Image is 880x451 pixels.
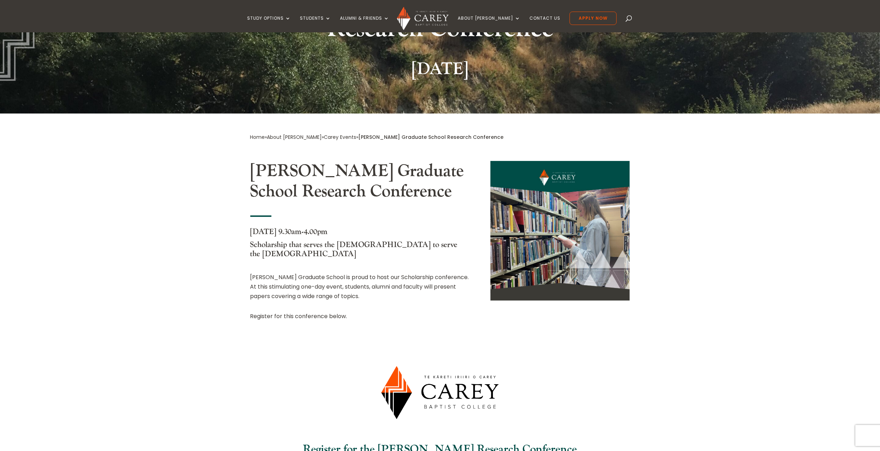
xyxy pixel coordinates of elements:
a: Alumni & Friends [340,16,389,32]
img: Carey Baptist College [397,7,449,30]
h2: [PERSON_NAME] Graduate School Research Conference [250,161,470,205]
a: Students [300,16,331,32]
p: Register for this conference below. [250,311,470,321]
span: » » » [250,134,504,141]
h2: [DATE] [250,59,630,83]
a: Carey Events [324,134,357,141]
a: About [PERSON_NAME] [458,16,520,32]
a: About [PERSON_NAME] [267,134,322,141]
a: Contact Us [529,16,560,32]
img: Carey Graduate School Research Conference 2024_800x800 [490,161,630,300]
span: [PERSON_NAME] Graduate School Research Conference [359,134,504,141]
a: Apply Now [570,12,617,25]
img: Carey-Baptist-College-Logo_Landscape_transparent.png [370,355,510,431]
h4: [DATE] 9.30am-4.00pm [250,227,470,240]
p: [PERSON_NAME] Graduate School is proud to host our Scholarship conference. At this stimulating on... [250,272,470,301]
a: Study Options [247,16,291,32]
h4: Scholarship that serves the [DEMOGRAPHIC_DATA] to serve the [DEMOGRAPHIC_DATA] [250,240,470,262]
a: Home [250,134,265,141]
